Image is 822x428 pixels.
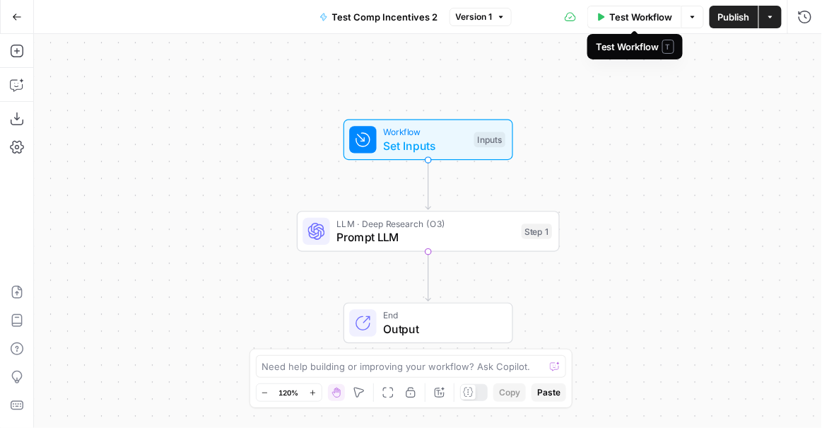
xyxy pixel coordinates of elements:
button: Test Comp Incentives 2 [311,6,447,28]
div: EndOutput [297,303,560,344]
span: End [383,308,498,322]
span: Version 1 [456,11,493,23]
g: Edge from step_1 to end [425,251,430,301]
button: Test Workflow [587,6,681,28]
span: Publish [718,10,750,24]
span: Output [383,320,498,337]
button: Publish [710,6,758,28]
span: Copy [499,386,520,399]
div: WorkflowSet InputsInputs [297,120,560,161]
div: LLM · Deep Research (O3)Prompt LLMStep 1 [297,211,560,252]
span: Paste [537,386,560,399]
span: Set Inputs [383,137,467,154]
button: Paste [532,383,566,402]
div: Step 1 [522,224,552,239]
span: Workflow [383,125,467,139]
span: Prompt LLM [336,229,515,246]
span: Test Workflow [609,10,673,24]
span: Test Comp Incentives 2 [332,10,438,24]
span: 120% [279,387,299,398]
span: LLM · Deep Research (O3) [336,217,515,231]
button: Copy [493,383,526,402]
g: Edge from start to step_1 [425,159,430,209]
div: Inputs [474,132,505,148]
button: Version 1 [450,8,512,26]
